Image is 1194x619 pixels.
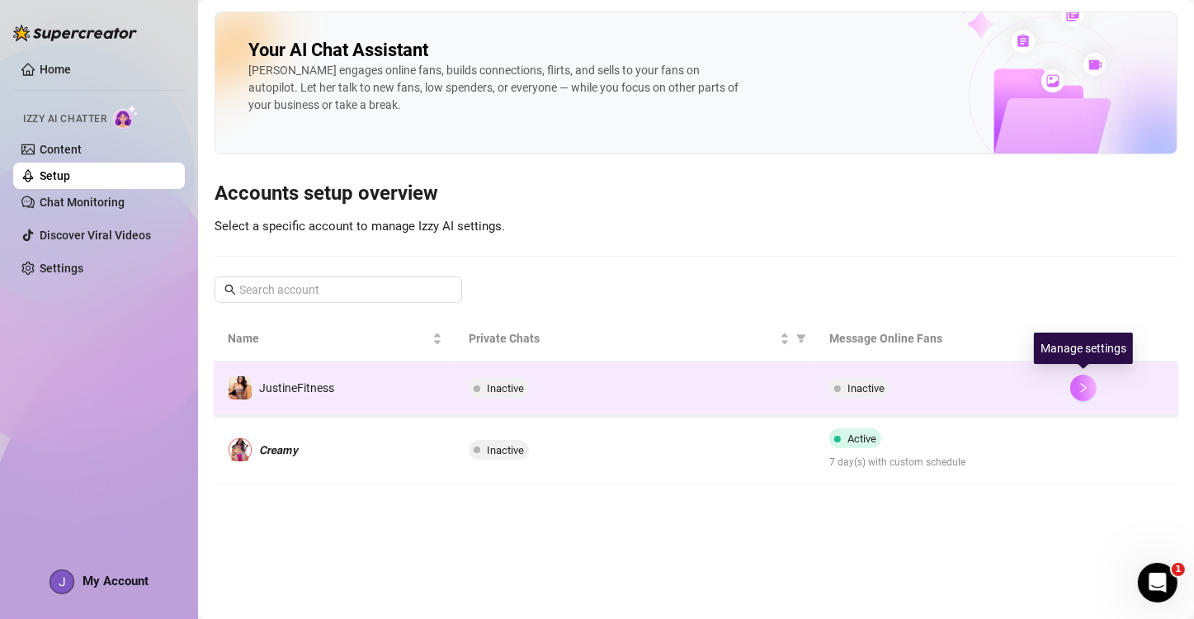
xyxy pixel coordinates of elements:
a: Settings [40,262,83,275]
span: Private Chats [469,329,777,347]
span: Izzy AI Chatter [23,111,106,127]
input: Search account [239,281,439,299]
img: AI Chatter [113,105,139,129]
span: search [224,284,236,295]
div: [PERSON_NAME] engages online fans, builds connections, flirts, and sells to your fans on autopilo... [248,62,743,114]
a: Content [40,143,82,156]
span: Select a specific account to manage Izzy AI settings. [215,219,505,234]
span: right [1078,382,1089,394]
span: filter [796,333,806,343]
button: right [1070,375,1097,401]
span: filter [1034,326,1050,351]
img: logo-BBDzfeDw.svg [13,25,137,41]
span: Inactive [487,382,524,395]
th: Name [215,316,455,361]
span: 1 [1172,563,1185,576]
h2: Your AI Chat Assistant [248,39,428,62]
img: JustineFitness [229,376,252,399]
a: Chat Monitoring [40,196,125,209]
a: Discover Viral Videos [40,229,151,242]
h3: Accounts setup overview [215,181,1177,207]
span: Inactive [847,382,885,395]
span: 7 day(s) with custom schedule [829,455,1044,470]
img: 𝘾𝙧𝙚𝙖𝙢𝙮 [229,438,252,461]
span: Active [847,432,876,445]
span: 𝘾𝙧𝙚𝙖𝙢𝙮 [259,443,298,456]
th: Private Chats [455,316,817,361]
span: Name [228,329,429,347]
img: ACg8ocJv5CTCPkcceer0XUhwC0X3wv-SrD5pYVJ68bfsC6mLVjx8zA=s96-c [50,570,73,593]
span: JustineFitness [259,381,334,395]
div: Manage settings [1034,333,1133,364]
a: Home [40,63,71,76]
span: My Account [83,574,149,588]
iframe: Intercom live chat [1138,563,1177,602]
span: Inactive [487,444,524,456]
span: filter [793,326,809,351]
a: Setup [40,169,70,182]
span: Message Online Fans [829,329,1031,347]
